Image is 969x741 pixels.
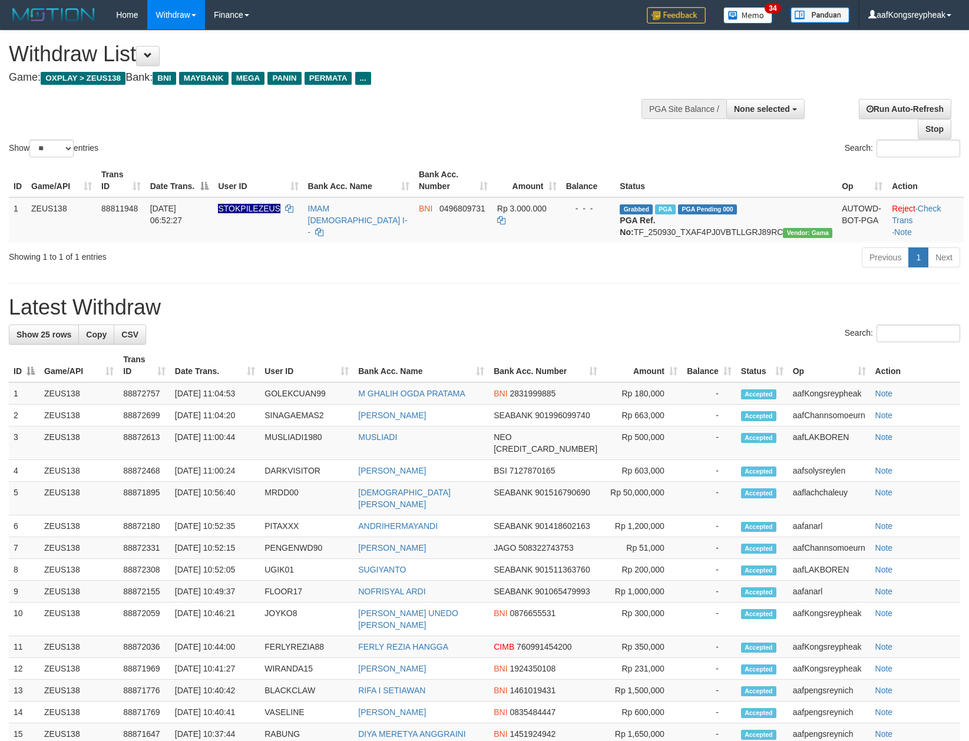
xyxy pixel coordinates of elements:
span: BNI [494,389,507,398]
span: MAYBANK [179,72,229,85]
td: 88872699 [118,405,170,426]
td: PITAXXX [260,515,353,537]
td: 1 [9,197,27,243]
td: 88872180 [118,515,170,537]
span: Copy 7127870165 to clipboard [510,466,555,475]
span: Copy 901996099740 to clipboard [535,411,590,420]
td: [DATE] 10:46:21 [170,603,260,636]
td: aafChannsomoeurn [788,537,871,559]
a: Note [875,642,893,651]
a: NOFRISYAL ARDI [358,587,425,596]
td: 88871969 [118,658,170,680]
td: [DATE] 11:04:53 [170,382,260,405]
span: CIMB [494,642,514,651]
a: IMAM [DEMOGRAPHIC_DATA] I-- [308,204,408,237]
th: Status [615,164,837,197]
td: 10 [9,603,39,636]
a: [PERSON_NAME] UNEDO [PERSON_NAME] [358,608,458,630]
td: aafpengsreynich [788,680,871,702]
b: PGA Ref. No: [620,216,655,237]
span: SEABANK [494,411,533,420]
td: 3 [9,426,39,460]
td: 88872059 [118,603,170,636]
span: Accepted [741,708,776,718]
td: 88872308 [118,559,170,581]
span: Marked by aafsreyleap [655,204,676,214]
label: Search: [845,140,960,157]
a: [PERSON_NAME] [358,466,426,475]
span: Copy 0835484447 to clipboard [510,707,555,717]
td: 13 [9,680,39,702]
span: 34 [765,3,781,14]
span: 88811948 [101,204,138,213]
span: BNI [494,608,507,618]
td: · · [887,197,964,243]
img: MOTION_logo.png [9,6,98,24]
td: JOYKO8 [260,603,353,636]
th: Status: activate to sort column ascending [736,349,788,382]
a: Note [875,411,893,420]
span: Copy 760991454200 to clipboard [517,642,571,651]
td: [DATE] 10:49:37 [170,581,260,603]
span: CSV [121,330,138,339]
td: 14 [9,702,39,723]
td: 11 [9,636,39,658]
a: MUSLIADI [358,432,397,442]
span: SEABANK [494,488,533,497]
a: [PERSON_NAME] [358,664,426,673]
td: aaflachchaleuy [788,482,871,515]
td: aafKongsreypheak [788,636,871,658]
th: User ID: activate to sort column ascending [213,164,303,197]
td: aafKongsreypheak [788,603,871,636]
span: Copy 508322743753 to clipboard [518,543,573,553]
span: Copy 5859457168856576 to clipboard [494,444,597,454]
td: [DATE] 10:52:15 [170,537,260,559]
td: 2 [9,405,39,426]
a: FERLY REZIA HANGGA [358,642,448,651]
td: 88871895 [118,482,170,515]
td: Rp 663,000 [602,405,682,426]
span: Copy 901065479993 to clipboard [535,587,590,596]
td: ZEUS138 [39,405,118,426]
td: Rp 500,000 [602,426,682,460]
a: Reject [892,204,915,213]
td: AUTOWD-BOT-PGA [837,197,887,243]
a: SUGIYANTO [358,565,406,574]
td: ZEUS138 [39,382,118,405]
span: Rp 3.000.000 [497,204,547,213]
span: NEO [494,432,511,442]
h4: Game: Bank: [9,72,634,84]
td: [DATE] 11:00:24 [170,460,260,482]
a: Note [875,466,893,475]
td: Rp 231,000 [602,658,682,680]
td: Rp 50,000,000 [602,482,682,515]
span: Copy [86,330,107,339]
td: - [682,515,736,537]
td: ZEUS138 [27,197,97,243]
td: - [682,680,736,702]
a: Note [875,587,893,596]
td: PENGENWD90 [260,537,353,559]
span: BNI [419,204,432,213]
span: BNI [494,729,507,739]
a: Note [875,608,893,618]
td: - [682,702,736,723]
span: Show 25 rows [16,330,71,339]
td: 1 [9,382,39,405]
td: 6 [9,515,39,537]
th: Action [887,164,964,197]
th: ID [9,164,27,197]
span: Accepted [741,389,776,399]
td: Rp 1,500,000 [602,680,682,702]
td: Rp 180,000 [602,382,682,405]
th: Op: activate to sort column ascending [837,164,887,197]
a: DIYA MERETYA ANGGRAINI [358,729,465,739]
td: [DATE] 10:52:35 [170,515,260,537]
a: Note [875,521,893,531]
td: 8 [9,559,39,581]
label: Search: [845,325,960,342]
td: aafsolysreylen [788,460,871,482]
td: [DATE] 10:41:27 [170,658,260,680]
span: BSI [494,466,507,475]
a: Note [875,686,893,695]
